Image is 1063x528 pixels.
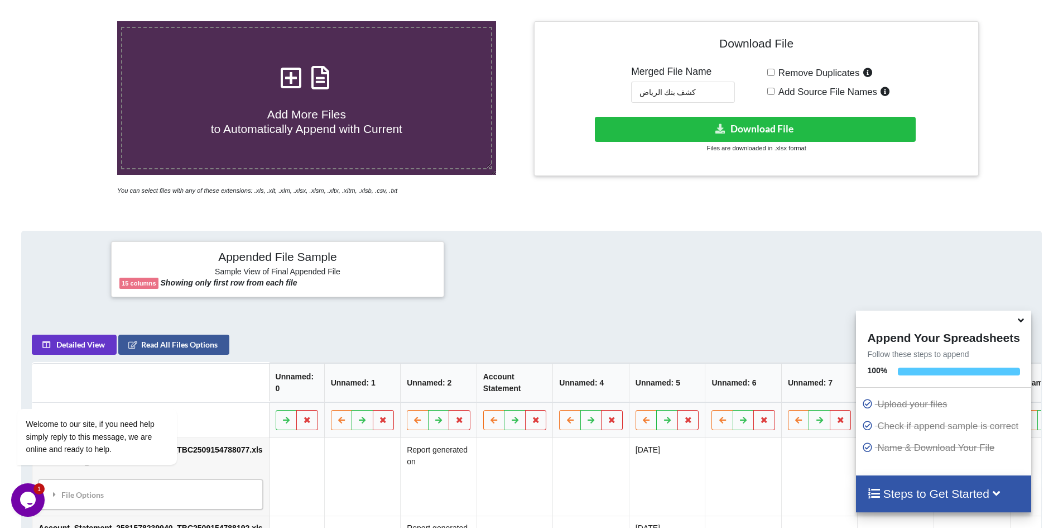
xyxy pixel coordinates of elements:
[781,363,858,402] th: Unnamed: 7
[867,366,887,375] b: 100 %
[269,363,324,402] th: Unnamed: 0
[862,397,1028,411] p: Upload your files
[856,349,1031,360] p: Follow these steps to append
[117,187,397,194] i: You can select files with any of these extensions: .xls, .xlt, .xlm, .xlsx, .xlsm, .xltx, .xltm, ...
[862,441,1028,455] p: Name & Download Your File
[867,487,1019,501] h4: Steps to Get Started
[706,145,806,151] small: Files are downloaded in .xlsx format
[631,66,735,78] h5: Merged File Name
[595,117,916,142] button: Download File
[401,363,477,402] th: Unnamed: 2
[324,363,401,402] th: Unnamed: 1
[119,267,436,278] h6: Sample View of Final Appended File
[211,108,402,135] span: Add More Files to Automatically Append with Current
[862,419,1028,433] p: Check if append sample is correct
[11,483,47,517] iframe: chat widget
[161,278,297,287] b: Showing only first row from each file
[401,438,477,516] td: Report generated on
[122,280,156,287] b: 15 columns
[553,363,629,402] th: Unnamed: 4
[856,328,1031,345] h4: Append Your Spreadsheets
[477,363,553,402] th: Account Statement
[542,30,970,61] h4: Download File
[629,438,705,516] td: [DATE]
[629,363,705,402] th: Unnamed: 5
[775,87,877,97] span: Add Source File Names
[11,308,212,478] iframe: chat widget
[42,483,259,506] div: File Options
[631,82,735,103] input: Enter File Name
[775,68,860,78] span: Remove Duplicates
[705,363,782,402] th: Unnamed: 6
[119,250,436,265] h4: Appended File Sample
